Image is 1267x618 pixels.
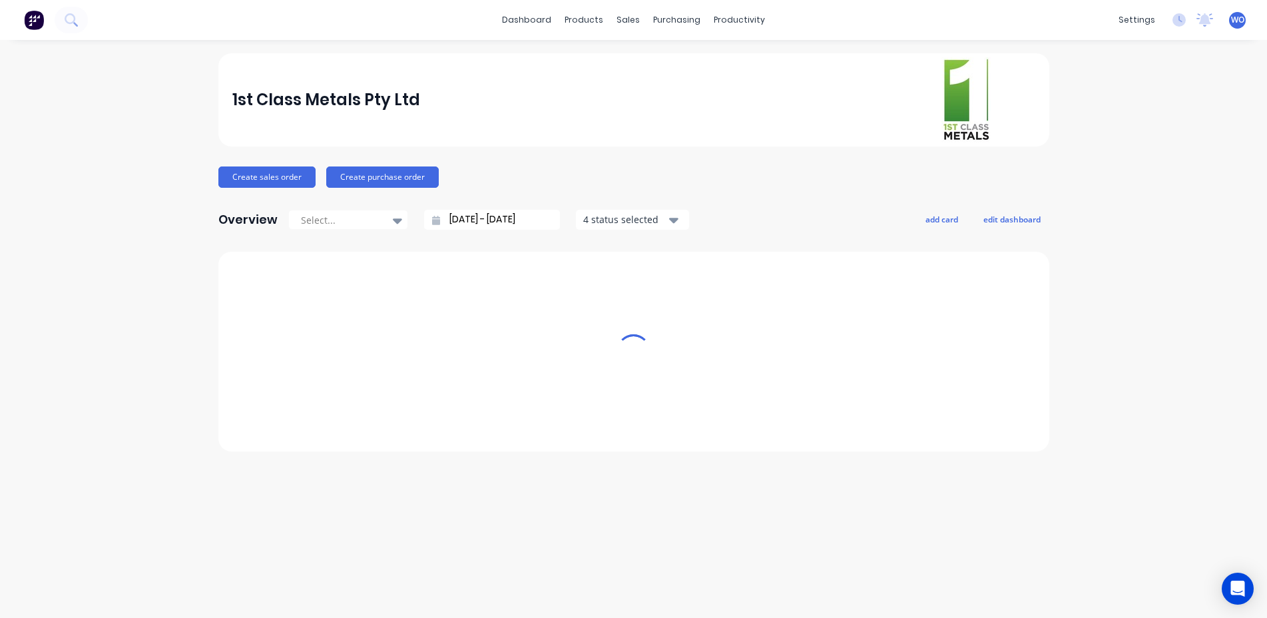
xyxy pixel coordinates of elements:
[1222,573,1254,605] div: Open Intercom Messenger
[218,206,278,233] div: Overview
[218,166,316,188] button: Create sales order
[646,10,707,30] div: purchasing
[610,10,646,30] div: sales
[941,57,991,143] img: 1st Class Metals Pty Ltd
[707,10,772,30] div: productivity
[975,210,1049,228] button: edit dashboard
[24,10,44,30] img: Factory
[558,10,610,30] div: products
[1112,10,1162,30] div: settings
[326,166,439,188] button: Create purchase order
[1231,14,1244,26] span: WO
[495,10,558,30] a: dashboard
[232,87,420,113] div: 1st Class Metals Pty Ltd
[917,210,967,228] button: add card
[576,210,689,230] button: 4 status selected
[583,212,667,226] div: 4 status selected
